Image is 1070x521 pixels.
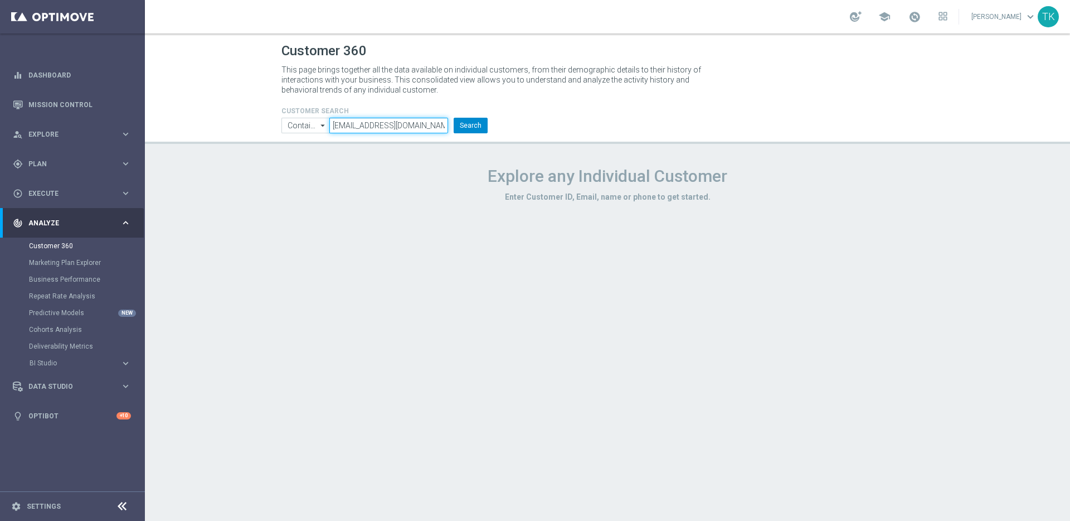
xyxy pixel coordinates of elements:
button: equalizer Dashboard [12,71,132,80]
div: Cohorts Analysis [29,321,144,338]
div: BI Studio [29,355,144,372]
button: Data Studio keyboard_arrow_right [12,382,132,391]
div: Repeat Rate Analysis [29,288,144,305]
a: Mission Control [28,90,131,119]
a: Deliverability Metrics [29,342,116,351]
a: Marketing Plan Explorer [29,258,116,267]
i: keyboard_arrow_right [120,218,131,228]
a: Settings [27,503,61,510]
span: BI Studio [30,360,109,366]
i: settings [11,501,21,512]
span: Execute [28,190,120,197]
div: BI Studio [30,360,120,366]
a: Dashboard [28,60,131,90]
p: This page brings together all the data available on individual customers, from their demographic ... [281,65,711,95]
button: Search [454,118,488,133]
button: gps_fixed Plan keyboard_arrow_right [12,160,132,168]
i: keyboard_arrow_right [120,358,131,369]
div: Execute [13,189,120,199]
button: person_search Explore keyboard_arrow_right [12,130,132,139]
div: Marketing Plan Explorer [29,254,144,271]
span: Data Studio [28,383,120,390]
a: Predictive Models [29,308,116,317]
span: Analyze [28,220,120,226]
div: Customer 360 [29,238,144,254]
div: TK [1038,6,1059,27]
i: keyboard_arrow_right [120,381,131,392]
i: keyboard_arrow_right [120,188,131,199]
i: keyboard_arrow_right [120,158,131,169]
a: Customer 360 [29,242,116,250]
button: Mission Control [12,100,132,109]
i: play_circle_outline [13,189,23,199]
span: Explore [28,131,120,138]
div: Optibot [13,401,131,431]
div: Explore [13,129,120,139]
div: Dashboard [13,60,131,90]
button: lightbulb Optibot +10 [12,412,132,421]
a: Repeat Rate Analysis [29,292,116,301]
a: Cohorts Analysis [29,325,116,334]
h1: Explore any Individual Customer [281,166,933,186]
a: Optibot [28,401,116,431]
span: keyboard_arrow_down [1024,11,1037,23]
div: Deliverability Metrics [29,338,144,355]
div: Predictive Models [29,305,144,321]
input: Contains [281,118,329,133]
h3: Enter Customer ID, Email, name or phone to get started. [281,192,933,202]
span: school [878,11,891,23]
button: BI Studio keyboard_arrow_right [29,359,132,368]
a: Business Performance [29,275,116,284]
h4: CUSTOMER SEARCH [281,107,488,115]
a: [PERSON_NAME]keyboard_arrow_down [970,8,1038,25]
div: Mission Control [13,90,131,119]
div: +10 [116,412,131,419]
button: play_circle_outline Execute keyboard_arrow_right [12,189,132,198]
i: arrow_drop_down [318,118,329,133]
div: Plan [13,159,120,169]
div: Analyze [13,218,120,228]
button: track_changes Analyze keyboard_arrow_right [12,219,132,228]
div: Data Studio [13,382,120,392]
i: gps_fixed [13,159,23,169]
i: track_changes [13,218,23,228]
i: lightbulb [13,411,23,421]
h1: Customer 360 [281,43,933,59]
i: person_search [13,129,23,139]
input: Enter CID, Email, name or phone [329,118,448,133]
div: Business Performance [29,271,144,288]
span: Plan [28,161,120,167]
div: NEW [118,310,136,317]
i: equalizer [13,70,23,80]
i: keyboard_arrow_right [120,129,131,139]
